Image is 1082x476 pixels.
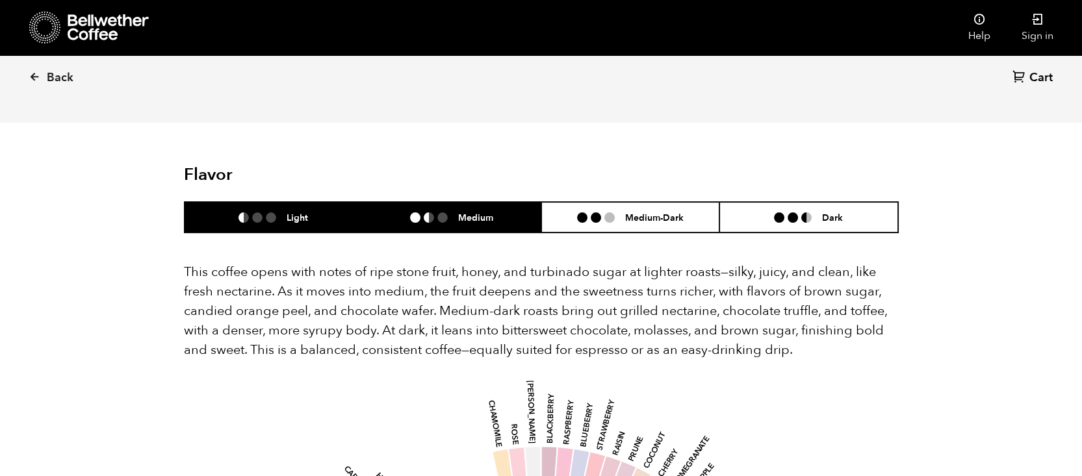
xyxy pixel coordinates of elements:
[184,262,899,360] p: This coffee opens with notes of ripe stone fruit, honey, and turbinado sugar at lighter roasts—si...
[822,212,843,223] h6: Dark
[47,70,73,86] span: Back
[458,212,493,223] h6: Medium
[1029,70,1053,86] span: Cart
[287,212,308,223] h6: Light
[625,212,684,223] h6: Medium-Dark
[1012,69,1056,87] a: Cart
[184,165,422,185] h2: Flavor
